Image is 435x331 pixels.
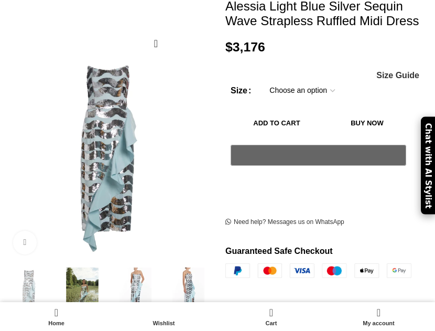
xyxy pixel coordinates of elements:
span: My account [330,320,427,327]
label: Size [231,84,251,98]
div: My cart [217,305,325,328]
span: Home [8,320,105,327]
span: Cart [223,320,320,327]
div: My wishlist [110,305,217,328]
button: Add to cart [231,112,323,134]
a: My account [325,305,432,328]
img: Markarian dress [58,268,106,315]
img: guaranteed-safe-checkout-bordered.j [225,263,411,278]
a: 0 Cart [217,305,325,328]
span: Wishlist [115,320,212,327]
img: Markarian [5,268,53,315]
a: Wishlist [110,305,217,328]
a: Size Guide [376,71,419,80]
button: Buy now [328,112,406,134]
span: $ [225,40,233,54]
strong: Guaranteed Safe Checkout [225,247,333,255]
iframe: Secure express checkout frame [229,172,408,197]
img: sMarkarianafiyaa gown [165,268,212,315]
img: Markarian gowns [112,268,159,315]
span: 0 [270,305,278,313]
button: Pay with GPay [231,145,406,166]
a: Home [3,305,110,328]
bdi: 3,176 [225,40,265,54]
a: Need help? Messages us on WhatsApp [225,218,344,227]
